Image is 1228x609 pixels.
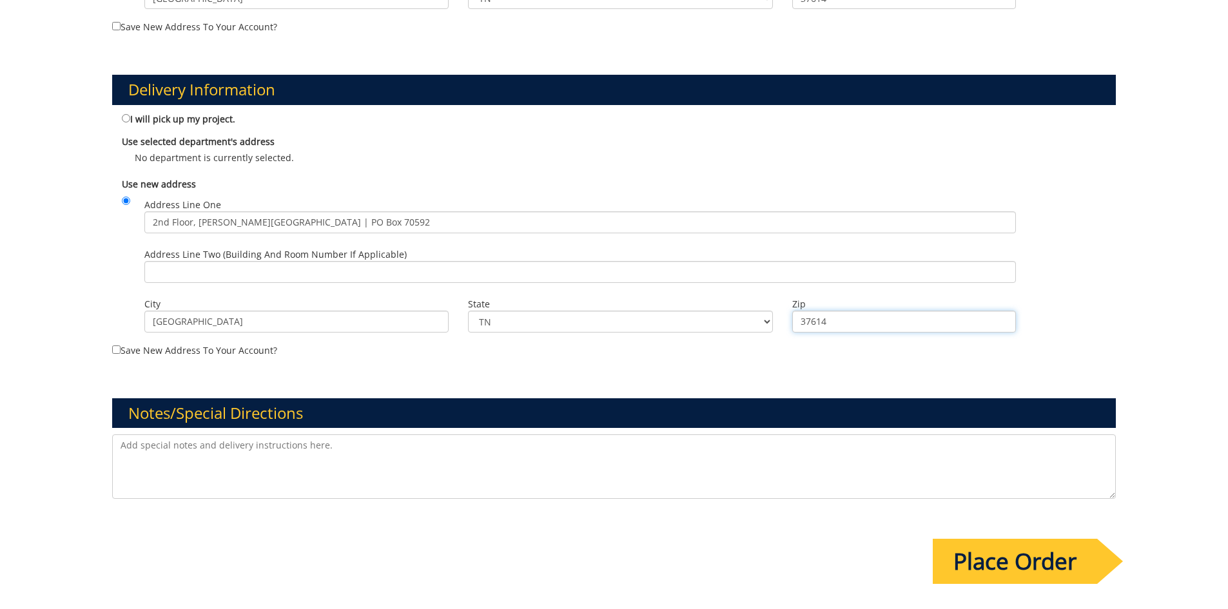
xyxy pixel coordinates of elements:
[144,261,1016,283] input: Address Line Two (Building and Room Number if applicable)
[144,311,449,333] input: City
[144,298,449,311] label: City
[112,22,121,30] input: Save new address to your account?
[122,178,196,190] b: Use new address
[144,198,1016,233] label: Address Line One
[112,398,1116,428] h3: Notes/Special Directions
[112,75,1116,104] h3: Delivery Information
[144,211,1016,233] input: Address Line One
[468,298,773,311] label: State
[122,151,1107,164] p: No department is currently selected.
[122,111,235,126] label: I will pick up my project.
[122,114,130,122] input: I will pick up my project.
[144,248,1016,283] label: Address Line Two (Building and Room Number if applicable)
[792,298,1016,311] label: Zip
[122,135,275,148] b: Use selected department's address
[112,345,121,354] input: Save new address to your account?
[792,311,1016,333] input: Zip
[933,539,1097,584] input: Place Order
